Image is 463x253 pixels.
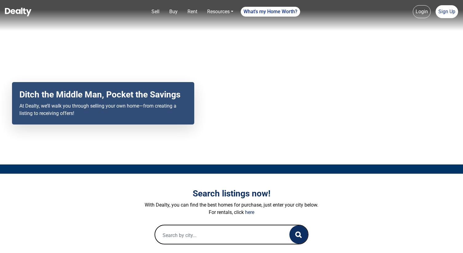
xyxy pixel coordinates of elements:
p: With Dealty, you can find the best homes for purchase, just enter your city below. [61,201,402,209]
a: Sign Up [436,5,458,18]
a: Buy [167,6,180,18]
a: What's my Home Worth? [241,7,300,17]
a: here [245,209,254,215]
a: Rent [185,6,200,18]
h3: Search listings now! [61,188,402,199]
h2: Ditch the Middle Man, Pocket the Savings [19,89,187,100]
img: Dealty - Buy, Sell & Rent Homes [5,8,31,16]
p: For rentals, click [61,209,402,216]
a: Sell [149,6,162,18]
a: Resources [205,6,236,18]
iframe: BigID CMP Widget [3,235,22,253]
p: At Dealty, we’ll walk you through selling your own home—from creating a listing to receiving offers! [19,102,187,117]
input: Search by city... [155,225,277,245]
a: Login [413,5,431,18]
